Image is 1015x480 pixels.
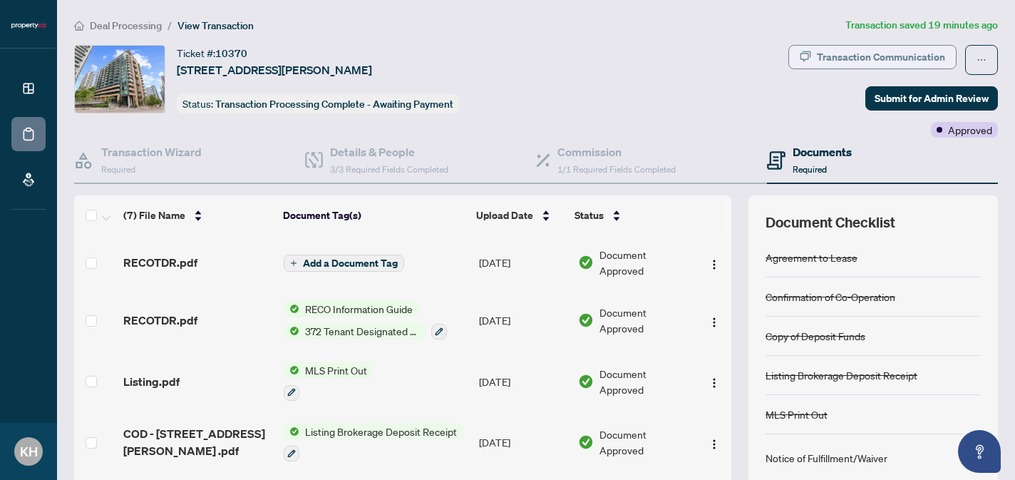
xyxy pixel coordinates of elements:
span: RECOTDR.pdf [123,312,197,329]
img: Status Icon [284,301,299,317]
button: Logo [703,431,726,454]
span: Document Approved [599,247,691,278]
span: Document Approved [599,366,691,397]
th: Upload Date [470,195,569,235]
div: Ticket #: [177,45,247,61]
span: Listing.pdf [123,373,180,390]
span: COD - [STREET_ADDRESS][PERSON_NAME] .pdf [123,425,272,459]
div: Transaction Communication [817,46,945,68]
button: Submit for Admin Review [865,86,998,111]
button: Status IconMLS Print Out [284,362,373,401]
div: Listing Brokerage Deposit Receipt [766,367,917,383]
span: Upload Date [476,208,533,223]
div: Notice of Fulfillment/Waiver [766,450,887,466]
button: Logo [703,251,726,274]
span: Document Approved [599,305,691,336]
div: Agreement to Lease [766,250,857,265]
span: home [74,21,84,31]
img: Document Status [578,374,594,389]
button: Open asap [958,430,1001,473]
img: logo [11,21,46,30]
span: RECO Information Guide [299,301,418,317]
div: MLS Print Out [766,407,828,422]
img: Logo [709,377,720,389]
th: Status [569,195,692,235]
span: Listing Brokerage Deposit Receipt [299,424,463,439]
span: Deal Processing [90,19,162,32]
img: Document Status [578,255,594,270]
span: Add a Document Tag [303,258,398,268]
th: Document Tag(s) [277,195,470,235]
div: Copy of Deposit Funds [766,328,865,344]
div: Status: [177,94,459,113]
td: [DATE] [473,235,572,290]
span: Required [793,164,827,175]
button: Logo [703,370,726,393]
img: Document Status [578,434,594,450]
button: Status IconRECO Information GuideStatus Icon372 Tenant Designated Representation Agreement with C... [284,301,447,339]
td: [DATE] [473,412,572,474]
span: Submit for Admin Review [875,87,989,110]
img: Status Icon [284,424,299,439]
span: 3/3 Required Fields Completed [330,164,448,175]
button: Status IconListing Brokerage Deposit Receipt [284,424,463,462]
li: / [168,17,172,34]
span: [STREET_ADDRESS][PERSON_NAME] [177,61,372,78]
h4: Details & People [330,143,448,160]
span: Document Checklist [766,213,895,233]
span: RECOTDR.pdf [123,254,197,271]
span: Approved [948,122,992,138]
img: Logo [709,317,720,328]
h4: Documents [793,143,852,160]
span: KH [20,441,38,461]
img: Logo [709,439,720,450]
td: [DATE] [473,351,572,412]
span: Document Approved [599,427,691,458]
article: Transaction saved 19 minutes ago [845,17,998,34]
span: 1/1 Required Fields Completed [557,164,676,175]
button: Transaction Communication [788,45,957,69]
button: Add a Document Tag [284,255,404,272]
div: Confirmation of Co-Operation [766,289,895,305]
button: Logo [703,309,726,332]
span: Required [101,164,135,175]
th: (7) File Name [118,195,277,235]
img: Document Status [578,312,594,328]
td: [DATE] [473,290,572,351]
span: 10370 [215,47,247,60]
span: View Transaction [177,19,254,32]
span: ellipsis [977,55,986,65]
img: Status Icon [284,362,299,378]
span: Status [575,208,604,223]
img: Status Icon [284,323,299,339]
span: plus [290,260,297,267]
img: Logo [709,259,720,270]
h4: Commission [557,143,676,160]
span: MLS Print Out [299,362,373,378]
img: IMG-C12276182_1.jpg [75,46,165,113]
span: 372 Tenant Designated Representation Agreement with Company Schedule A [299,323,426,339]
h4: Transaction Wizard [101,143,202,160]
span: (7) File Name [123,208,185,223]
span: Transaction Processing Complete - Awaiting Payment [215,98,453,111]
